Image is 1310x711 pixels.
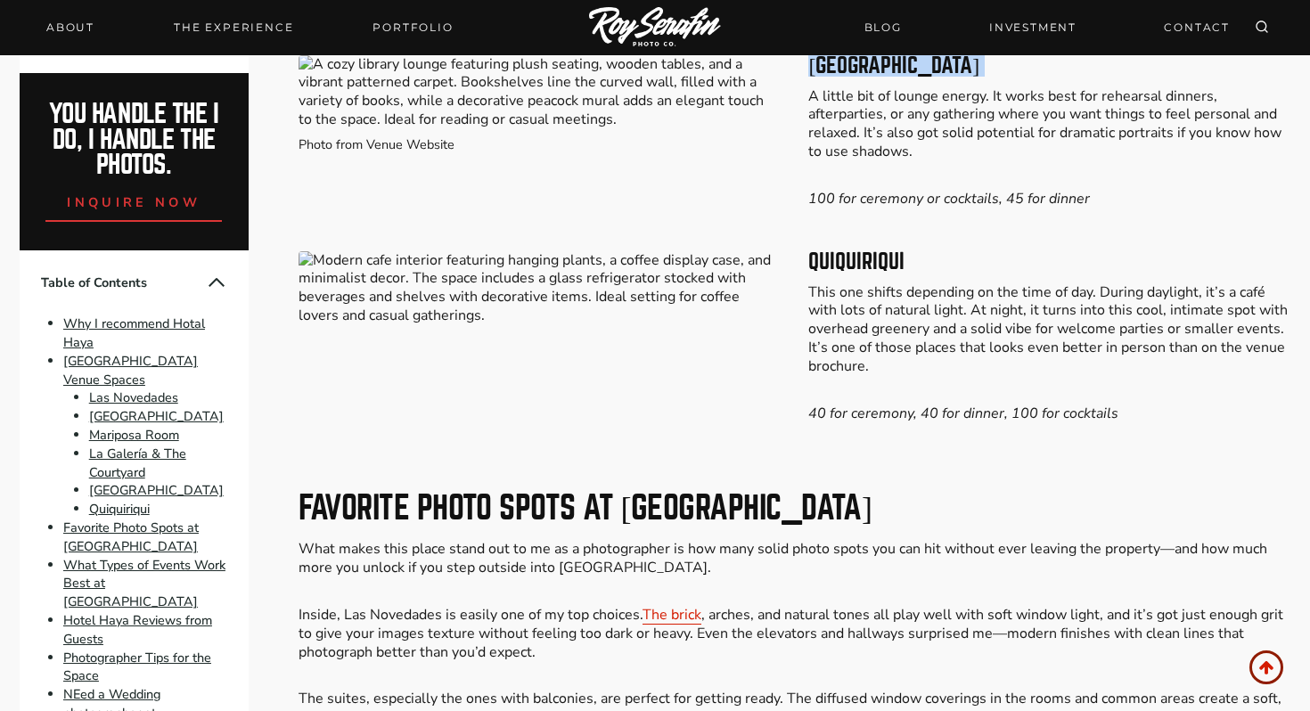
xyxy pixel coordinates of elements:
a: What Types of Events Work Best at [GEOGRAPHIC_DATA] [63,556,225,611]
a: Hotel Haya Reviews from Guests [63,611,212,648]
img: Hotel Haya Ybor City Wedding Guide 6 [299,55,781,129]
h2: Favorite Photo Spots at [GEOGRAPHIC_DATA] [299,492,1291,524]
a: Quiquiriqui [89,500,150,518]
a: The brick [643,605,701,625]
h3: [GEOGRAPHIC_DATA] [808,55,1290,77]
nav: Secondary Navigation [854,12,1240,43]
button: Collapse Table of Contents [206,272,227,293]
a: About [36,15,105,40]
a: Portfolio [362,15,463,40]
figcaption: Photo from Venue Website [299,135,781,154]
span: Table of Contents [41,274,206,292]
em: 100 for ceremony or cocktails, 45 for dinner [808,189,1090,208]
p: This one shifts depending on the time of day. During daylight, it’s a café with lots of natural l... [808,283,1290,376]
a: BLOG [854,12,913,43]
a: [GEOGRAPHIC_DATA] Venue Spaces [63,352,198,388]
img: Hotel Haya Ybor City Wedding Guide 7 [299,251,781,325]
span: inquire now [67,193,201,211]
p: What makes this place stand out to me as a photographer is how many solid photo spots you can hit... [299,540,1291,577]
p: A little bit of lounge energy. It works best for rehearsal dinners, afterparties, or any gatherin... [808,87,1290,161]
a: Scroll to top [1249,650,1283,684]
a: THE EXPERIENCE [163,15,304,40]
button: View Search Form [1249,15,1274,40]
a: [GEOGRAPHIC_DATA] [89,407,224,425]
p: Inside, Las Novedades is easily one of my top choices. , arches, and natural tones all play well ... [299,606,1291,661]
a: [GEOGRAPHIC_DATA] [89,482,224,500]
a: Why I recommend Hotal Haya [63,315,205,351]
h3: Quiquiriqui [808,251,1290,273]
a: La Galería & The Courtyard [89,445,186,481]
em: 40 for ceremony, 40 for dinner, 100 for cocktails [808,404,1118,423]
a: INVESTMENT [978,12,1087,43]
a: Las Novedades [89,389,178,407]
a: Mariposa Room [89,426,179,444]
a: CONTACT [1153,12,1240,43]
a: Favorite Photo Spots at [GEOGRAPHIC_DATA] [63,519,199,555]
a: inquire now [45,178,222,222]
img: Logo of Roy Serafin Photo Co., featuring stylized text in white on a light background, representi... [589,7,721,49]
h2: You handle the i do, I handle the photos. [39,102,229,178]
a: Photographer Tips for the Space [63,649,211,685]
nav: Primary Navigation [36,15,464,40]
